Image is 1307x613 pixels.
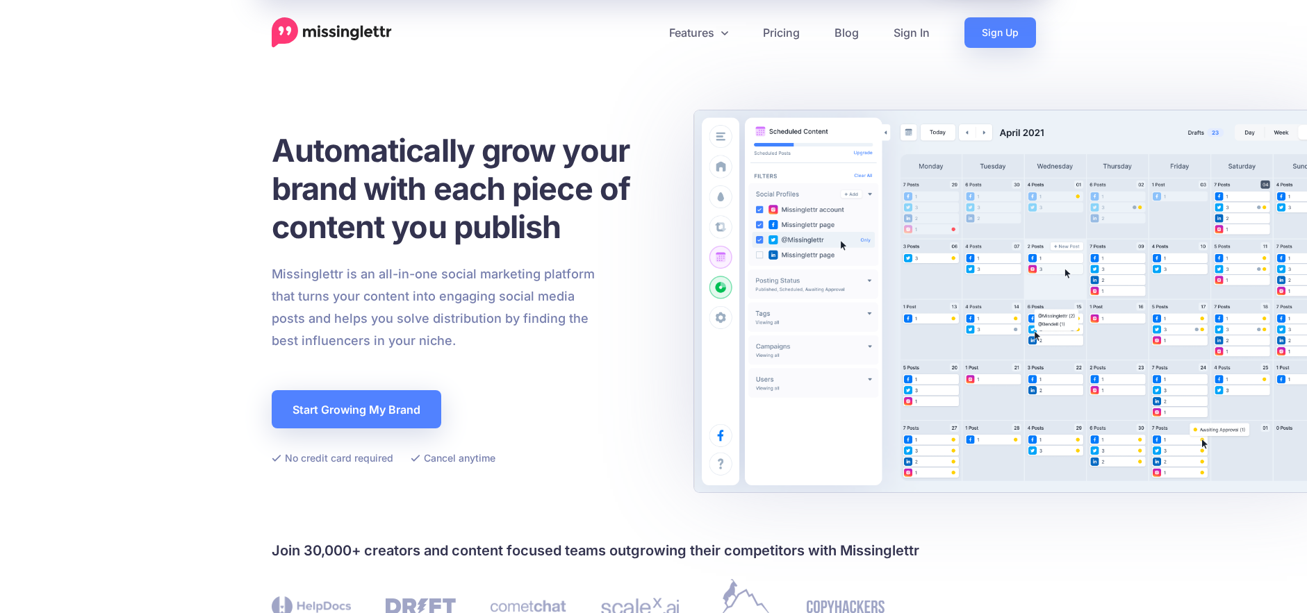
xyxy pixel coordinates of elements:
a: Features [652,17,746,48]
a: Start Growing My Brand [272,390,441,428]
a: Blog [817,17,876,48]
h4: Join 30,000+ creators and content focused teams outgrowing their competitors with Missinglettr [272,539,1036,562]
li: Cancel anytime [411,449,495,467]
p: Missinglettr is an all-in-one social marketing platform that turns your content into engaging soc... [272,263,595,352]
a: Home [272,17,392,48]
h1: Automatically grow your brand with each piece of content you publish [272,131,664,246]
li: No credit card required [272,449,393,467]
a: Sign In [876,17,947,48]
a: Sign Up [964,17,1036,48]
a: Pricing [746,17,817,48]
